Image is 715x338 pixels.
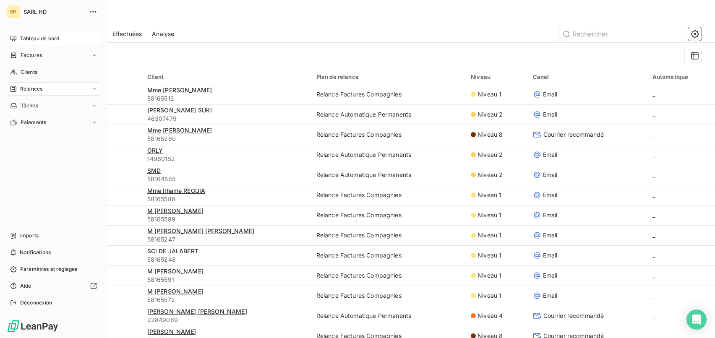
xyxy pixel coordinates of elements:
[311,286,466,306] td: Relance Factures Compagnies
[543,231,558,239] span: Email
[311,205,466,225] td: Relance Factures Compagnies
[152,30,174,38] span: Analyse
[23,8,84,15] span: SARL HD
[543,90,558,99] span: Email
[543,312,604,320] span: Courrier recommandé
[20,232,39,239] span: Imports
[543,211,558,219] span: Email
[478,171,503,179] span: Niveau 2
[20,282,31,290] span: Aide
[652,292,655,299] span: _
[147,207,204,214] span: M [PERSON_NAME]
[311,104,466,125] td: Relance Automatique Permanents
[21,119,46,126] span: Paiements
[478,130,503,139] span: Niveau 8
[147,155,306,163] span: 14960152
[7,5,20,18] div: SH
[147,187,206,194] span: Mme Ilhame REGUIA
[543,151,558,159] span: Email
[543,291,558,300] span: Email
[147,86,212,94] span: Mme [PERSON_NAME]
[21,68,37,76] span: Clients
[20,265,77,273] span: Paramètres et réglages
[478,271,501,280] span: Niveau 1
[686,309,707,330] div: Open Intercom Messenger
[652,73,710,80] div: Automatique
[147,135,306,143] span: 58165260
[478,251,501,260] span: Niveau 1
[316,73,461,80] div: Plan de relance
[559,27,685,41] input: Rechercher
[652,252,655,259] span: _
[543,191,558,199] span: Email
[652,91,655,98] span: _
[311,145,466,165] td: Relance Automatique Permanents
[478,231,501,239] span: Niveau 1
[147,175,306,183] span: 58164585
[147,147,163,154] span: ORLY
[652,111,655,118] span: _
[311,225,466,245] td: Relance Factures Compagnies
[543,110,558,119] span: Email
[20,85,42,93] span: Relances
[652,312,655,319] span: _
[147,94,306,103] span: 58165512
[20,249,51,256] span: Notifications
[147,276,306,284] span: 58165591
[147,235,306,244] span: 58165247
[478,151,503,159] span: Niveau 2
[147,107,212,114] span: [PERSON_NAME] SUKI
[147,215,306,224] span: 58165589
[147,127,212,134] span: Mme [PERSON_NAME]
[311,245,466,265] td: Relance Factures Compagnies
[311,306,466,326] td: Relance Automatique Permanents
[147,114,306,123] span: 46307479
[21,52,42,59] span: Factures
[147,316,306,324] span: 22849069
[311,125,466,145] td: Relance Factures Compagnies
[147,328,196,335] span: [PERSON_NAME]
[533,73,642,80] div: Canal
[311,165,466,185] td: Relance Automatique Permanents
[311,185,466,205] td: Relance Factures Compagnies
[652,231,655,239] span: _
[543,271,558,280] span: Email
[471,73,522,80] div: Niveau
[147,195,306,203] span: 58165588
[147,227,254,234] span: M [PERSON_NAME] [PERSON_NAME]
[7,279,100,293] a: Aide
[112,30,142,38] span: Effectuées
[147,288,204,295] span: M [PERSON_NAME]
[147,255,306,264] span: 58165248
[652,131,655,138] span: _
[147,167,161,174] span: SMD
[478,191,501,199] span: Niveau 1
[311,265,466,286] td: Relance Factures Compagnies
[147,308,247,315] span: [PERSON_NAME] [PERSON_NAME]
[478,291,501,300] span: Niveau 1
[311,84,466,104] td: Relance Factures Compagnies
[478,312,503,320] span: Niveau 4
[543,251,558,260] span: Email
[478,90,501,99] span: Niveau 1
[7,320,59,333] img: Logo LeanPay
[147,247,198,255] span: SCI DE JALABERT
[20,35,59,42] span: Tableau de bord
[478,110,503,119] span: Niveau 2
[478,211,501,219] span: Niveau 1
[147,73,164,80] span: Client
[147,268,204,275] span: M [PERSON_NAME]
[652,272,655,279] span: _
[652,151,655,158] span: _
[652,211,655,218] span: _
[21,102,38,109] span: Tâches
[652,171,655,178] span: _
[147,296,306,304] span: 58165572
[543,171,558,179] span: Email
[20,299,52,307] span: Déconnexion
[543,130,604,139] span: Courrier recommandé
[652,191,655,198] span: _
